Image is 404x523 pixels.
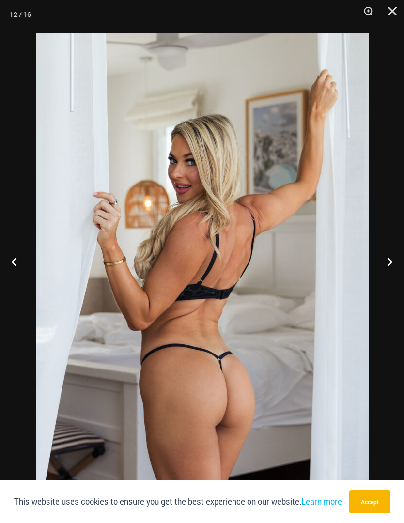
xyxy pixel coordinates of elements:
[349,490,390,513] button: Accept
[368,237,404,286] button: Next
[14,495,342,508] p: This website uses cookies to ensure you get the best experience on our website.
[301,496,342,507] a: Learn more
[10,7,31,22] div: 12 / 16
